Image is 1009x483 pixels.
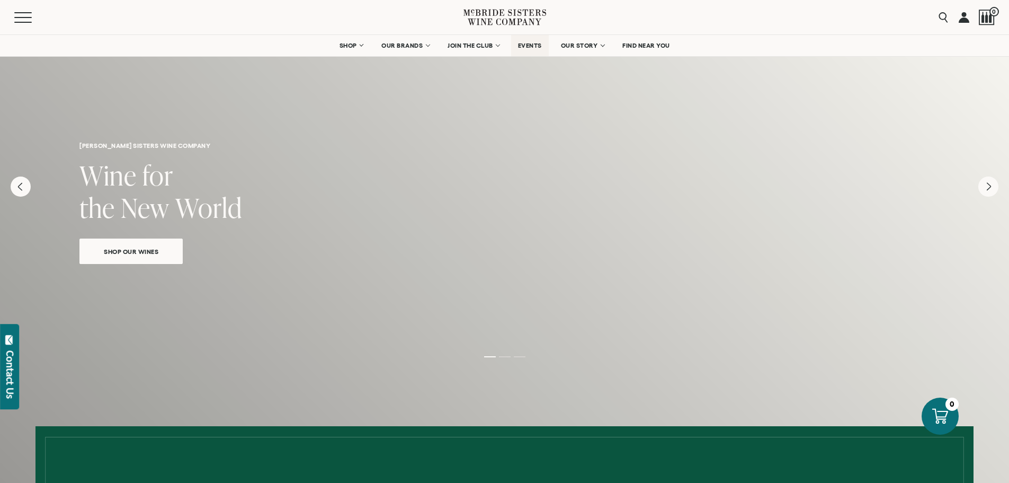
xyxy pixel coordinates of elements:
[121,189,169,226] span: New
[142,157,173,194] span: for
[79,239,183,264] a: Shop Our Wines
[14,12,52,23] button: Mobile Menu Trigger
[374,35,435,56] a: OUR BRANDS
[511,35,549,56] a: EVENTS
[615,35,677,56] a: FIND NEAR YOU
[332,35,369,56] a: SHOP
[381,42,423,49] span: OUR BRANDS
[499,356,511,357] li: Page dot 2
[79,142,930,149] h6: [PERSON_NAME] sisters wine company
[945,398,959,411] div: 0
[85,245,177,258] span: Shop Our Wines
[622,42,670,49] span: FIND NEAR YOU
[79,189,115,226] span: the
[339,42,357,49] span: SHOP
[448,42,493,49] span: JOIN THE CLUB
[175,189,242,226] span: World
[978,177,998,197] button: Next
[989,7,999,16] span: 0
[554,35,611,56] a: OUR STORY
[79,157,137,194] span: Wine
[518,42,542,49] span: EVENTS
[441,35,506,56] a: JOIN THE CLUB
[11,177,31,197] button: Previous
[561,42,598,49] span: OUR STORY
[514,356,525,357] li: Page dot 3
[484,356,496,357] li: Page dot 1
[5,350,15,399] div: Contact Us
